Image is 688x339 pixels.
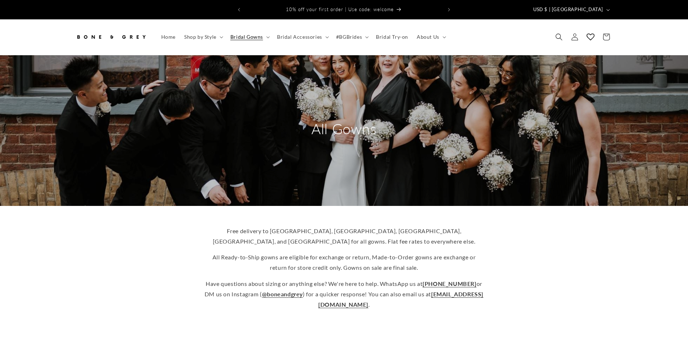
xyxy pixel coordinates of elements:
span: Home [161,34,176,40]
span: 10% off your first order | Use code: welcome [286,6,394,12]
img: Bone and Grey Bridal [75,29,147,45]
summary: Shop by Style [180,29,226,44]
a: @boneandgrey [262,291,303,297]
p: Have questions about sizing or anything else? We're here to help. WhatsApp us at or DM us on Inst... [204,279,484,310]
a: Bridal Try-on [372,29,412,44]
p: Free delivery to [GEOGRAPHIC_DATA], [GEOGRAPHIC_DATA], [GEOGRAPHIC_DATA], [GEOGRAPHIC_DATA], and ... [204,226,484,247]
summary: #BGBrides [332,29,372,44]
span: #BGBrides [336,34,362,40]
p: All Ready-to-Ship gowns are eligible for exchange or return, Made-to-Order gowns are exchange or ... [204,252,484,273]
summary: Bridal Gowns [226,29,273,44]
a: [EMAIL_ADDRESS][DOMAIN_NAME] [318,291,483,308]
span: About Us [417,34,439,40]
summary: About Us [412,29,449,44]
span: USD $ | [GEOGRAPHIC_DATA] [533,6,603,13]
button: USD $ | [GEOGRAPHIC_DATA] [529,3,613,17]
a: Bone and Grey Bridal [73,27,150,48]
span: Shop by Style [184,34,216,40]
button: Previous announcement [231,3,247,17]
span: Bridal Try-on [376,34,408,40]
a: [PHONE_NUMBER] [422,280,476,287]
h2: All Gowns [276,119,412,138]
summary: Bridal Accessories [273,29,332,44]
a: Home [157,29,180,44]
summary: Search [551,29,567,45]
span: Bridal Gowns [230,34,263,40]
span: Bridal Accessories [277,34,322,40]
button: Next announcement [441,3,457,17]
